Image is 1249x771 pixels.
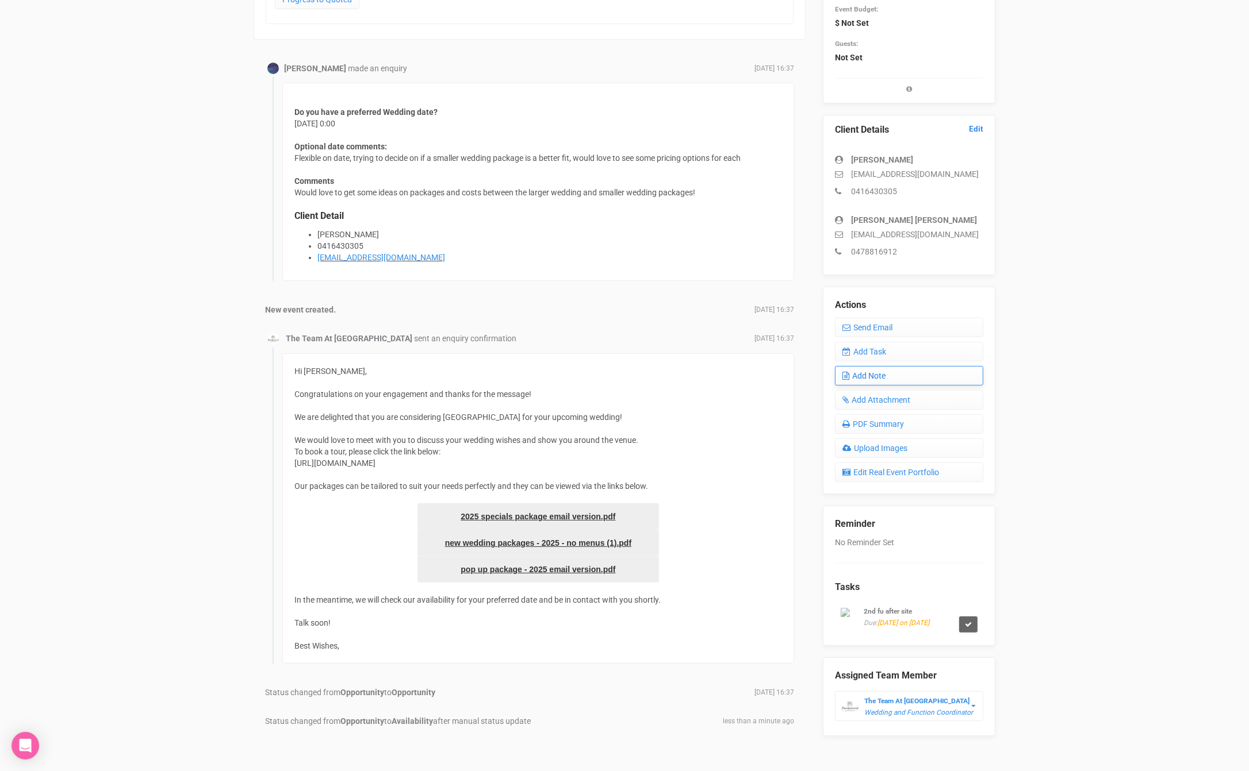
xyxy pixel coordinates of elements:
[835,318,983,337] a: Send Email
[294,142,387,151] strong: Optional date comments:
[835,5,878,13] small: Event Budget:
[835,18,869,28] strong: $ Not Set
[754,64,794,74] span: [DATE] 16:37
[282,83,794,281] div: [DATE] 0:00 Flexible on date, trying to decide on if a smaller wedding package is a better fit, w...
[851,155,913,164] strong: [PERSON_NAME]
[835,506,983,634] div: No Reminder Set
[317,240,782,252] li: 0416430305
[835,366,983,385] a: Add Note
[340,688,384,697] strong: Opportunity
[286,334,412,343] strong: The Team At [GEOGRAPHIC_DATA]
[864,697,970,705] strong: The Team At [GEOGRAPHIC_DATA]
[835,342,983,361] a: Add Task
[835,168,983,180] p: [EMAIL_ADDRESS][DOMAIN_NAME]
[392,716,433,726] strong: Availability
[835,229,983,240] p: [EMAIL_ADDRESS][DOMAIN_NAME]
[348,64,407,73] span: made an enquiry
[265,305,336,314] strong: New event created.
[835,53,863,62] strong: Not Set
[878,619,929,627] span: [DATE] on [DATE]
[864,708,973,716] em: Wedding and Function Coordinator
[754,334,794,344] span: [DATE] 16:37
[294,176,334,186] strong: Comments
[864,619,929,627] em: Due:
[317,253,445,262] a: [EMAIL_ADDRESS][DOMAIN_NAME]
[417,530,659,556] a: new wedding packages - 2025 - no menus (1).pdf
[835,518,983,531] legend: Reminder
[340,716,384,726] strong: Opportunity
[841,698,859,715] img: BGLogo.jpg
[835,246,983,257] p: 0478816912
[414,334,516,343] span: sent an enquiry confirmation
[969,124,983,134] a: Edit
[267,63,279,74] img: Profile Image
[282,353,794,664] div: Hi [PERSON_NAME], Congratulations on your engagement and thanks for the message! We are delighted...
[851,215,977,225] strong: [PERSON_NAME] [PERSON_NAME]
[284,64,346,73] strong: [PERSON_NAME]
[835,691,983,721] button: The Team At [GEOGRAPHIC_DATA] Wedding and Function Coordinator
[267,333,279,345] img: BGLogo.jpg
[723,716,794,726] span: less than a minute ago
[754,688,794,697] span: [DATE] 16:37
[835,299,983,312] legend: Actions
[294,210,782,223] legend: Client Detail
[294,107,438,117] strong: Do you have a preferred Wedding date?
[835,438,983,458] a: Upload Images
[417,556,659,583] a: pop up package - 2025 email version.pdf
[835,414,983,434] a: PDF Summary
[265,716,531,726] span: Status changed from to after manual status update
[841,608,858,617] img: watch.png
[864,607,912,615] small: 2nd fu after site
[835,462,983,482] a: Edit Real Event Portfolio
[392,688,435,697] strong: Opportunity
[835,124,983,137] legend: Client Details
[317,229,782,240] li: [PERSON_NAME]
[754,305,794,315] span: [DATE] 16:37
[835,581,983,594] legend: Tasks
[835,40,858,48] small: Guests:
[835,390,983,410] a: Add Attachment
[265,688,435,697] span: Status changed from to
[835,186,983,197] p: 0416430305
[835,669,983,683] legend: Assigned Team Member
[417,503,659,530] a: 2025 specials package email version.pdf
[12,732,39,760] div: Open Intercom Messenger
